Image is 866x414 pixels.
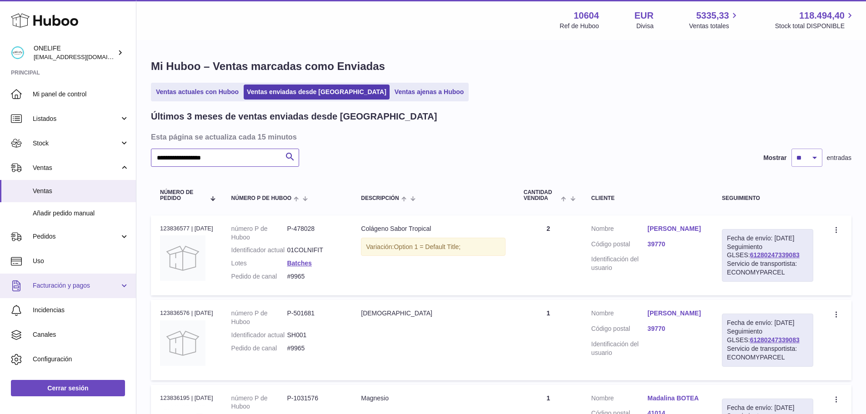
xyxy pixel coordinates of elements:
[231,331,287,339] dt: Identificador actual
[750,336,800,344] a: 61280247339083
[361,224,505,233] div: Colágeno Sabor Tropical
[231,195,291,201] span: número P de Huboo
[160,190,205,201] span: Número de pedido
[287,344,343,353] dd: #9965
[33,187,129,195] span: Ventas
[763,154,786,162] label: Mostrar
[560,22,599,30] div: Ref de Huboo
[689,10,740,30] a: 5335,33 Ventas totales
[160,320,205,366] img: no-photo.jpg
[647,394,704,403] a: Madalina BOTEA
[231,224,287,242] dt: número P de Huboo
[591,324,648,335] dt: Código postal
[689,22,740,30] span: Ventas totales
[160,224,213,233] div: 123836577 | [DATE]
[287,259,311,267] a: Batches
[287,272,343,281] dd: #9965
[361,238,505,256] div: Variación:
[647,240,704,249] a: 39770
[11,46,25,60] img: internalAdmin-10604@internal.huboo.com
[591,224,648,235] dt: Nombre
[647,324,704,333] a: 39770
[799,10,845,22] span: 118.494,40
[647,309,704,318] a: [PERSON_NAME]
[231,259,287,268] dt: Lotes
[287,246,343,254] dd: 01COLNIFIT
[287,224,343,242] dd: P-478028
[231,272,287,281] dt: Pedido de canal
[591,309,648,320] dt: Nombre
[722,314,813,366] div: Seguimiento GLSES:
[231,344,287,353] dt: Pedido de canal
[591,255,648,272] dt: Identificación del usuario
[287,309,343,326] dd: P-501681
[34,44,115,61] div: ONELIFE
[591,240,648,251] dt: Código postal
[33,232,120,241] span: Pedidos
[231,394,287,411] dt: número P de Huboo
[33,139,120,148] span: Stock
[647,224,704,233] a: [PERSON_NAME]
[33,306,129,314] span: Incidencias
[361,195,399,201] span: Descripción
[153,85,242,100] a: Ventas actuales con Huboo
[727,234,808,243] div: Fecha de envío: [DATE]
[696,10,729,22] span: 5335,33
[151,110,437,123] h2: Últimos 3 meses de ventas enviadas desde [GEOGRAPHIC_DATA]
[33,115,120,123] span: Listados
[33,355,129,364] span: Configuración
[394,243,461,250] span: Option 1 = Default Title;
[636,22,654,30] div: Divisa
[287,394,343,411] dd: P-1031576
[33,209,129,218] span: Añadir pedido manual
[775,10,855,30] a: 118.494,40 Stock total DISPONIBLE
[160,394,213,402] div: 123836195 | [DATE]
[591,340,648,357] dt: Identificación del usuario
[33,330,129,339] span: Canales
[34,53,134,60] span: [EMAIL_ADDRESS][DOMAIN_NAME]
[574,10,599,22] strong: 10604
[231,246,287,254] dt: Identificador actual
[33,281,120,290] span: Facturación y pagos
[244,85,390,100] a: Ventas enviadas desde [GEOGRAPHIC_DATA]
[287,331,343,339] dd: SH001
[722,229,813,282] div: Seguimiento GLSES:
[727,259,808,277] div: Servicio de transportista: ECONOMYPARCEL
[361,394,505,403] div: Magnesio
[160,235,205,281] img: no-photo.jpg
[160,309,213,317] div: 123836576 | [DATE]
[33,90,129,99] span: Mi panel de control
[591,195,704,201] div: Cliente
[515,215,582,295] td: 2
[750,251,800,259] a: 61280247339083
[727,344,808,362] div: Servicio de transportista: ECONOMYPARCEL
[727,404,808,412] div: Fecha de envío: [DATE]
[33,164,120,172] span: Ventas
[151,132,849,142] h3: Esta página se actualiza cada 15 minutos
[775,22,855,30] span: Stock total DISPONIBLE
[524,190,559,201] span: Cantidad vendida
[231,309,287,326] dt: número P de Huboo
[11,380,125,396] a: Cerrar sesión
[727,319,808,327] div: Fecha de envío: [DATE]
[515,300,582,380] td: 1
[391,85,467,100] a: Ventas ajenas a Huboo
[722,195,813,201] div: Seguimiento
[591,394,648,405] dt: Nombre
[361,309,505,318] div: [DEMOGRAPHIC_DATA]
[151,59,851,74] h1: Mi Huboo – Ventas marcadas como Enviadas
[827,154,851,162] span: entradas
[635,10,654,22] strong: EUR
[33,257,129,265] span: Uso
